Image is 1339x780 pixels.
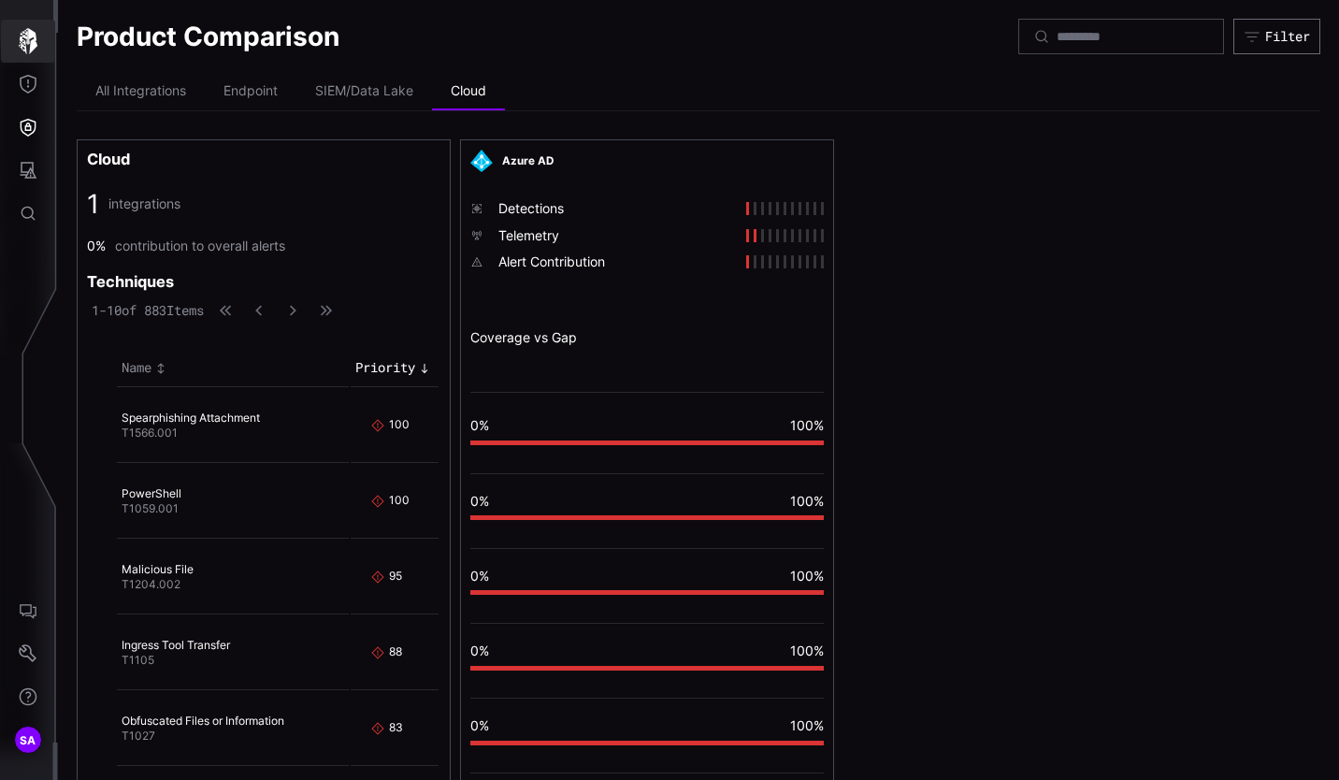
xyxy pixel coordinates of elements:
div: 95 [389,569,404,585]
h3: Techniques [87,272,174,292]
span: 0% [470,493,489,509]
button: SA [1,718,55,761]
img: Demo Azure AD [470,150,493,172]
span: 100% [790,417,824,433]
div: 100 [389,417,404,434]
a: Malicious File [122,562,194,576]
span: 100% [790,568,824,584]
div: Alert Contribution [498,253,737,270]
h3: Cloud [87,150,440,169]
span: 0% [470,417,489,433]
div: Coverage vs Gap [470,329,824,346]
span: T1105 [122,653,154,667]
div: Toggle sort direction [355,359,434,376]
span: 1 - 10 of 883 Items [92,302,204,319]
button: First Page [213,301,238,320]
div: 0% [87,238,106,254]
a: Obfuscated Files or Information [122,714,284,728]
span: 100% [790,643,824,658]
span: 0% [470,643,489,658]
li: SIEM/Data Lake [296,73,432,110]
span: contribution to overall alerts [115,238,285,254]
div: 83 [389,720,404,737]
span: 0% [470,717,489,733]
span: T1027 [122,729,155,743]
button: Previous Page [247,301,271,320]
div: Toggle sort direction [122,359,344,376]
button: Last Page [314,301,338,320]
a: PowerShell [122,486,181,500]
a: Azure AD [502,154,554,168]
div: Detections [498,200,737,217]
span: 100% [790,493,824,509]
button: Filter [1233,19,1320,54]
span: 0% [470,568,489,584]
span: T1566.001 [122,426,178,440]
a: Spearphishing Attachment [122,411,260,425]
span: 1 [87,187,99,221]
span: integrations [108,195,180,212]
li: Cloud [432,73,505,110]
span: T1059.001 [122,501,179,515]
div: 88 [389,644,404,661]
span: 100% [790,717,824,733]
li: All Integrations [77,73,205,110]
span: SA [20,730,36,750]
div: Priority [355,359,415,376]
li: Endpoint [205,73,296,110]
div: 100 [389,493,404,510]
div: Filter [1265,28,1310,45]
div: Telemetry [498,227,737,244]
span: T1204.002 [122,577,180,591]
h1: Product Comparison [77,20,339,53]
button: Next Page [281,301,305,320]
a: Ingress Tool Transfer [122,638,230,652]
